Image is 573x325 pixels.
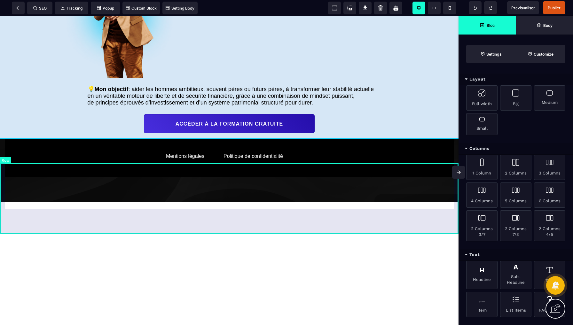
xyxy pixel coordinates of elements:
[84,68,374,92] text: 💡 : aider les hommes ambitieux, souvent pères ou futurs pères, à transformer leur stabilité actue...
[534,52,553,57] strong: Customize
[548,5,561,10] span: Publier
[466,292,498,317] div: Item
[97,6,114,11] span: Popup
[500,182,531,208] div: 5 Columns
[166,137,204,143] div: Mentions légales
[466,155,498,180] div: 1 Column
[95,70,129,76] b: Mon objectif
[500,85,531,111] div: Big
[500,261,531,289] div: Sub-Headline
[466,85,498,111] div: Full width
[459,16,516,35] span: Open Blocks
[144,98,315,117] button: ACCÉDER À LA FORMATION GRATUITE
[507,1,539,14] span: Preview
[511,5,535,10] span: Previsualiser
[466,113,498,135] div: Small
[534,182,565,208] div: 6 Columns
[534,85,565,111] div: Medium
[534,210,565,241] div: 2 Columns 4/5
[33,6,47,11] span: SEO
[543,23,553,28] strong: Body
[534,261,565,289] div: Text
[516,45,565,63] span: Open Style Manager
[516,16,573,35] span: Open Layer Manager
[466,210,498,241] div: 2 Columns 3/7
[466,182,498,208] div: 4 Columns
[459,249,573,261] div: Text
[61,6,82,11] span: Tracking
[500,210,531,241] div: 2 Columns 7/3
[224,137,283,143] div: Politique de confidentialité
[328,2,341,14] span: View components
[466,45,516,63] span: Settings
[486,52,502,57] strong: Settings
[466,261,498,289] div: Headline
[459,74,573,85] div: Layout
[500,155,531,180] div: 2 Columns
[534,292,565,317] div: FAQ Items
[459,143,573,155] div: Columns
[166,6,194,11] span: Setting Body
[343,2,356,14] span: Screenshot
[534,155,565,180] div: 3 Columns
[500,292,531,317] div: List Items
[487,23,495,28] strong: Bloc
[126,6,157,11] span: Custom Block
